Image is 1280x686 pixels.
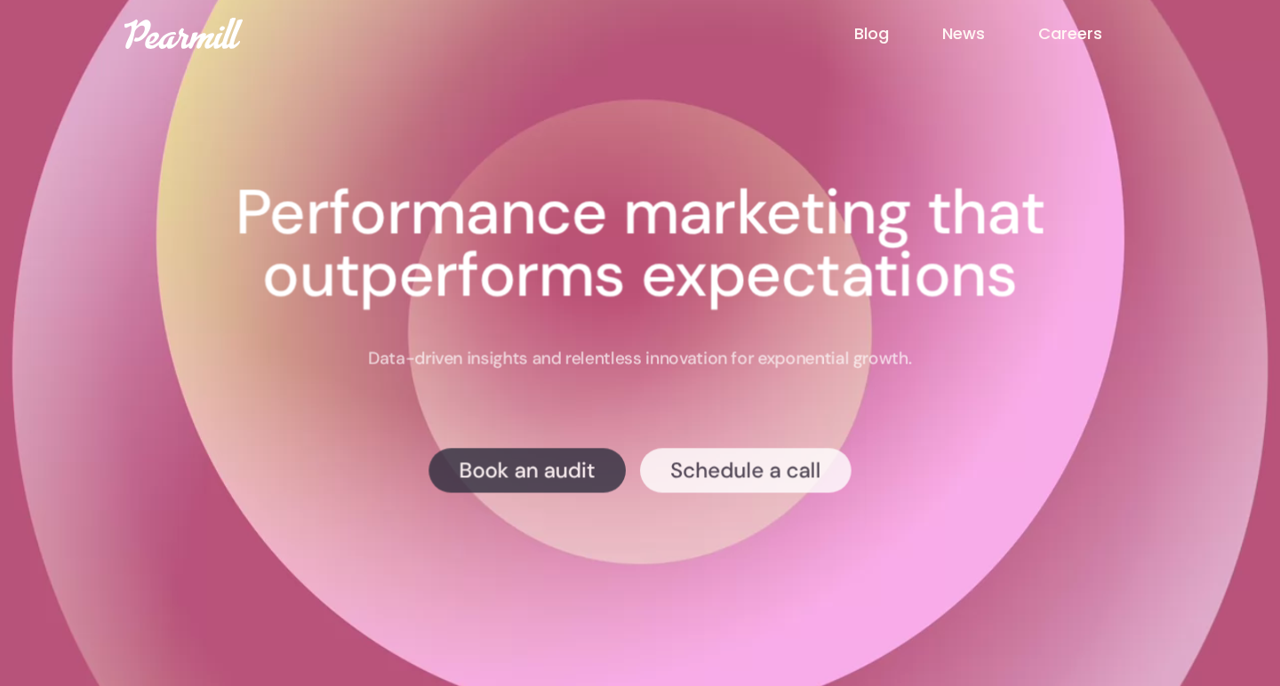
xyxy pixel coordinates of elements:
a: Careers [1038,22,1156,45]
h1: Performance marketing that outperforms expectations [140,182,1139,307]
a: News [942,22,1038,45]
img: Pearmill logo [124,18,243,49]
a: Blog [854,22,942,45]
a: Schedule a call [640,448,852,492]
a: Book an audit [428,448,626,492]
p: Data-driven insights and relentless innovation for exponential growth. [368,347,911,371]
